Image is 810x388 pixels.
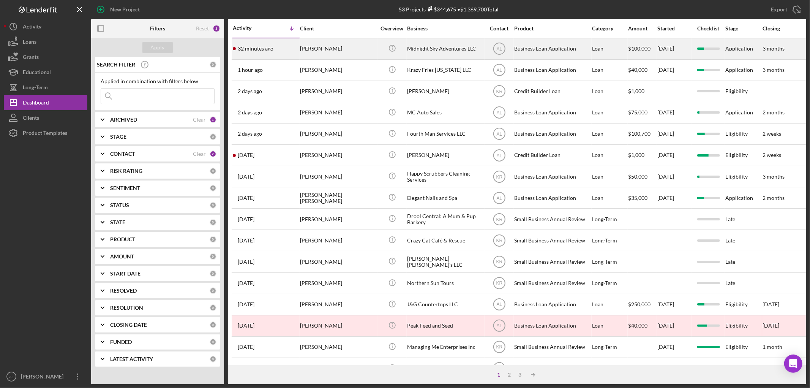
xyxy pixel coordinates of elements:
div: 0 [210,253,216,260]
div: Credit Builder Loan [514,81,590,101]
button: Grants [4,49,87,65]
div: Midnight Sky Adventures LLC [407,39,483,59]
div: 53 Projects • $1,369,700 Total [399,6,499,13]
div: Eligibility [725,358,762,378]
div: Application [725,103,762,123]
div: [PERSON_NAME] [300,273,376,293]
div: Checklist [692,25,725,32]
div: Business Loan Application [514,358,590,378]
time: 3 months [763,173,785,180]
div: Client [300,25,376,32]
div: 0 [210,270,216,277]
div: [PERSON_NAME] [407,145,483,165]
span: $18,000 [628,365,647,371]
time: 2025-10-02 19:04 [238,259,254,265]
text: KR [496,260,502,265]
div: Northfire Soccer Academy [407,358,483,378]
time: 2 months [763,109,785,116]
b: LATEST ACTIVITY [110,356,153,362]
div: Credit Builder Loan [514,145,590,165]
div: Contact [485,25,513,32]
div: Reset [196,25,209,32]
div: Business Loan Application [514,103,590,123]
b: STATUS [110,202,129,208]
div: Long-Term [592,337,627,357]
div: Application [725,39,762,59]
b: CLOSING DATE [110,322,147,328]
div: Managing Me Enterprises Inc [407,337,483,357]
div: Business Loan Application [514,316,590,336]
div: MC Auto Sales [407,103,483,123]
div: 0 [210,321,216,328]
div: [PERSON_NAME] [300,60,376,80]
div: Loan [592,316,627,336]
div: 1 [210,116,216,123]
div: [PERSON_NAME] [300,103,376,123]
button: Educational [4,65,87,80]
div: [PERSON_NAME] [300,124,376,144]
a: Long-Term [4,80,87,95]
b: AMOUNT [110,253,134,260]
button: Clients [4,110,87,125]
b: CONTACT [110,151,135,157]
div: [PERSON_NAME] [300,230,376,250]
time: 3 months [763,45,785,52]
text: KR [496,89,502,94]
b: STATE [110,219,125,225]
div: Application [725,188,762,208]
div: Applied in combination with filters below [101,78,215,84]
time: 2025-10-02 18:22 [238,301,254,307]
div: [PERSON_NAME] [PERSON_NAME] [300,188,376,208]
span: $1,000 [628,152,644,158]
div: Crazy Cat Café & Rescue [407,230,483,250]
div: [DATE] [657,124,692,144]
text: AL [496,323,502,329]
div: Loan [592,145,627,165]
div: Application [725,60,762,80]
time: 2 months [763,195,785,201]
div: [PERSON_NAME] [300,295,376,315]
div: Eligibility [725,166,762,187]
div: [DATE] [657,103,692,123]
div: Clear [193,117,206,123]
span: $100,700 [628,130,651,137]
div: Loan [592,39,627,59]
div: 1 [494,372,504,378]
div: [PERSON_NAME] [300,39,376,59]
div: [PERSON_NAME] [300,209,376,229]
time: 2025-10-02 23:06 [238,238,254,244]
b: FUNDED [110,339,132,345]
div: [PERSON_NAME] [PERSON_NAME]'s LLC [407,252,483,272]
b: SENTIMENT [110,185,140,191]
b: ARCHIVED [110,117,137,123]
div: Small Business Annual Review [514,273,590,293]
text: AL [496,46,502,52]
a: Activity [4,19,87,34]
button: AL[PERSON_NAME] [4,369,87,384]
div: $40,000 [628,316,657,336]
button: Product Templates [4,125,87,141]
div: Export [771,2,787,17]
time: 2025-10-10 20:28 [238,46,273,52]
div: [PERSON_NAME] [300,252,376,272]
div: Loan [592,60,627,80]
div: Eligibility [725,124,762,144]
time: 2025-10-02 17:44 [238,323,254,329]
div: Educational [23,65,51,82]
div: Late [725,252,762,272]
div: 3 [515,372,526,378]
div: Happy Scrubbers Cleaning Services [407,166,483,187]
time: [DATE] [763,322,779,329]
text: AL [496,68,502,73]
b: RISK RATING [110,168,142,174]
span: $250,000 [628,301,651,307]
div: Category [592,25,627,32]
time: 2025-10-06 20:37 [238,195,254,201]
span: $50,000 [628,173,647,180]
div: [DATE] [657,166,692,187]
div: Business Loan Application [514,60,590,80]
div: [DATE] [657,60,692,80]
div: Late [725,209,762,229]
div: Activity [23,19,41,36]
